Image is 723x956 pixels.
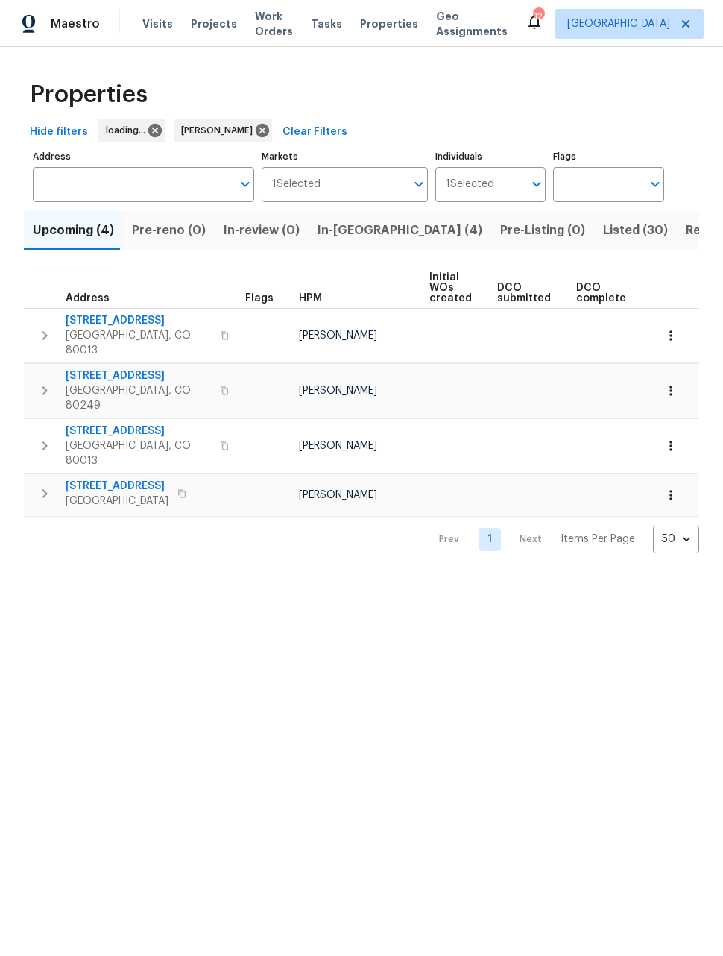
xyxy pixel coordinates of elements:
span: Geo Assignments [436,9,508,39]
span: In-[GEOGRAPHIC_DATA] (4) [318,220,482,241]
span: [PERSON_NAME] [299,386,377,396]
span: 1 Selected [446,178,494,191]
span: DCO submitted [497,283,551,304]
span: In-review (0) [224,220,300,241]
button: Open [645,174,666,195]
div: loading... [98,119,165,142]
span: [PERSON_NAME] [299,441,377,451]
span: Visits [142,16,173,31]
label: Individuals [435,152,546,161]
span: [STREET_ADDRESS] [66,479,168,494]
span: Work Orders [255,9,293,39]
span: [GEOGRAPHIC_DATA] [567,16,670,31]
span: DCO complete [576,283,626,304]
span: [PERSON_NAME] [299,330,377,341]
span: [PERSON_NAME] [181,123,259,138]
button: Open [526,174,547,195]
button: Clear Filters [277,119,353,146]
span: Pre-reno (0) [132,220,206,241]
span: Properties [360,16,418,31]
span: Clear Filters [282,123,347,142]
nav: Pagination Navigation [425,526,699,553]
a: Goto page 1 [479,528,501,551]
span: [STREET_ADDRESS] [66,368,211,383]
span: Flags [245,293,274,304]
span: Properties [30,87,148,102]
span: [GEOGRAPHIC_DATA], CO 80013 [66,438,211,468]
span: Hide filters [30,123,88,142]
label: Markets [262,152,428,161]
span: HPM [299,293,322,304]
div: [PERSON_NAME] [174,119,272,142]
span: Upcoming (4) [33,220,114,241]
span: [STREET_ADDRESS] [66,424,211,438]
div: 50 [653,520,699,559]
button: Open [235,174,256,195]
button: Hide filters [24,119,94,146]
span: Listed (30) [603,220,668,241]
span: Initial WOs created [429,272,472,304]
span: loading... [106,123,151,138]
span: Projects [191,16,237,31]
label: Flags [553,152,664,161]
span: [GEOGRAPHIC_DATA] [66,494,168,509]
span: [STREET_ADDRESS] [66,313,211,328]
span: Pre-Listing (0) [500,220,585,241]
p: Items Per Page [561,532,635,547]
button: Open [408,174,429,195]
span: [GEOGRAPHIC_DATA], CO 80249 [66,383,211,413]
span: 1 Selected [272,178,321,191]
span: Maestro [51,16,100,31]
span: [PERSON_NAME] [299,490,377,500]
label: Address [33,152,254,161]
span: Address [66,293,110,304]
span: [GEOGRAPHIC_DATA], CO 80013 [66,328,211,358]
div: 12 [533,9,543,24]
span: Tasks [311,19,342,29]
